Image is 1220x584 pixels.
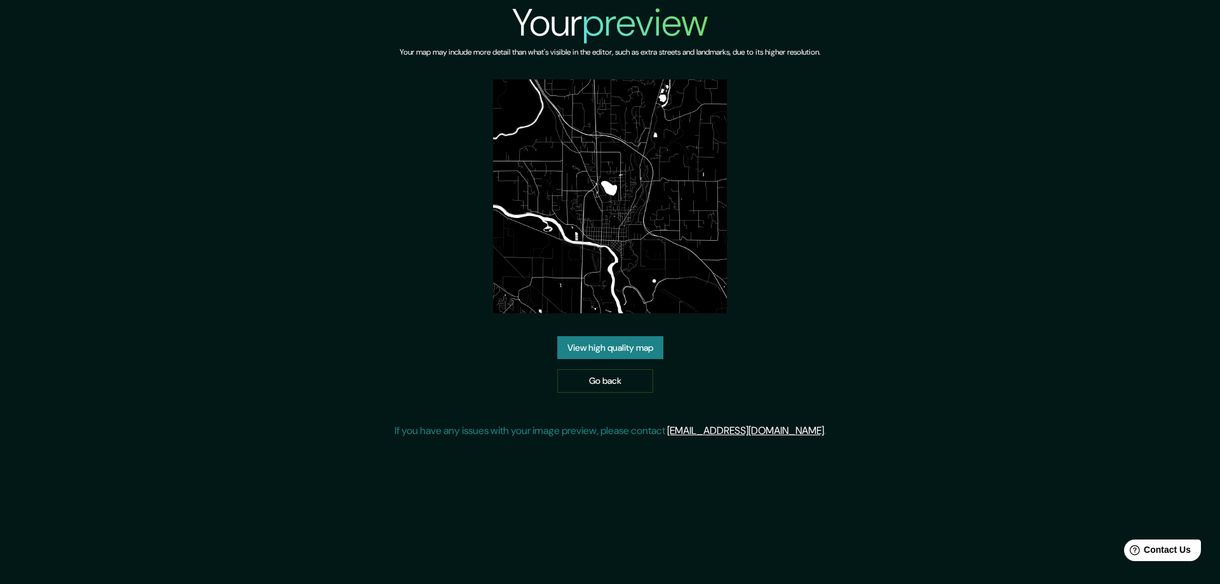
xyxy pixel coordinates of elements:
[493,79,727,313] img: created-map-preview
[557,336,663,360] a: View high quality map
[1107,534,1206,570] iframe: Help widget launcher
[400,46,820,59] h6: Your map may include more detail than what's visible in the editor, such as extra streets and lan...
[395,423,826,438] p: If you have any issues with your image preview, please contact .
[667,424,824,437] a: [EMAIL_ADDRESS][DOMAIN_NAME]
[557,369,653,393] a: Go back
